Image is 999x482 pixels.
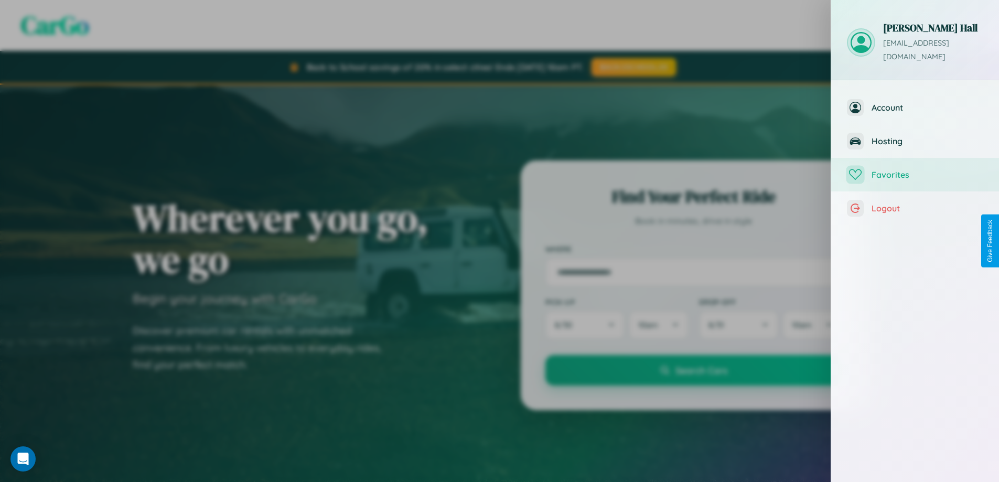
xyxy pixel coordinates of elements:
span: Logout [872,203,983,213]
h3: [PERSON_NAME] Hall [883,21,983,35]
div: Open Intercom Messenger [10,446,36,472]
button: Account [831,91,999,124]
p: [EMAIL_ADDRESS][DOMAIN_NAME] [883,37,983,64]
div: Give Feedback [986,220,994,262]
span: Favorites [872,169,983,180]
button: Logout [831,191,999,225]
button: Favorites [831,158,999,191]
span: Hosting [872,136,983,146]
span: Account [872,102,983,113]
button: Hosting [831,124,999,158]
